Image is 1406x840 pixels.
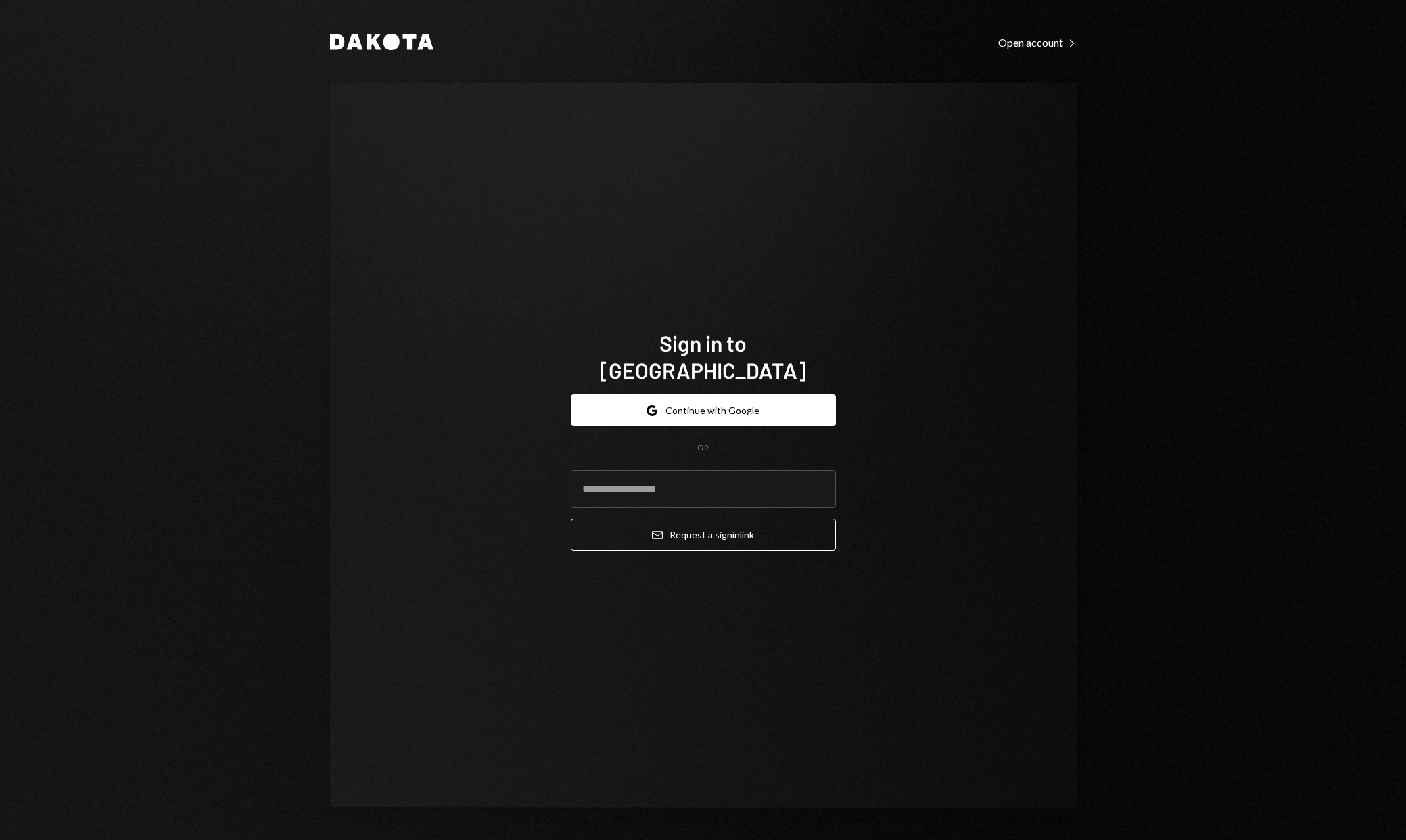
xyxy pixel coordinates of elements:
[697,442,709,454] div: OR
[571,329,836,383] h1: Sign in to [GEOGRAPHIC_DATA]
[571,519,836,551] button: Request a signinlink
[998,34,1077,49] a: Open account
[998,36,1077,49] div: Open account
[571,394,836,426] button: Continue with Google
